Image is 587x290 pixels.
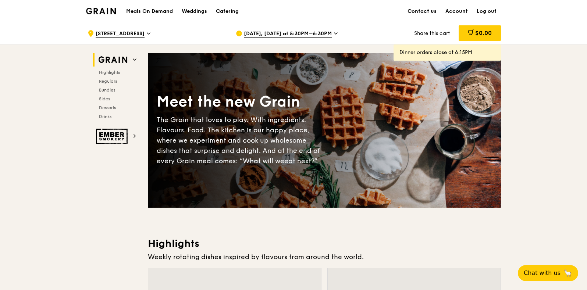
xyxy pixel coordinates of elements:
[441,0,472,22] a: Account
[99,105,116,110] span: Desserts
[99,79,117,84] span: Regulars
[403,0,441,22] a: Contact us
[86,8,116,14] img: Grain
[96,53,130,67] img: Grain web logo
[524,269,561,278] span: Chat with us
[414,30,450,36] span: Share this cart
[99,87,115,93] span: Bundles
[177,0,211,22] a: Weddings
[99,96,110,101] span: Sides
[475,29,492,36] span: $0.00
[99,70,120,75] span: Highlights
[563,269,572,278] span: 🦙
[284,157,317,165] span: eat next?”
[157,92,324,112] div: Meet the new Grain
[96,30,145,38] span: [STREET_ADDRESS]
[157,115,324,166] div: The Grain that loves to play. With ingredients. Flavours. Food. The kitchen is our happy place, w...
[399,49,495,56] div: Dinner orders close at 6:15PM
[518,265,578,281] button: Chat with us🦙
[148,252,501,262] div: Weekly rotating dishes inspired by flavours from around the world.
[148,237,501,250] h3: Highlights
[126,8,173,15] h1: Meals On Demand
[211,0,243,22] a: Catering
[244,30,332,38] span: [DATE], [DATE] at 5:30PM–6:30PM
[182,0,207,22] div: Weddings
[216,0,239,22] div: Catering
[99,114,111,119] span: Drinks
[96,129,130,144] img: Ember Smokery web logo
[472,0,501,22] a: Log out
